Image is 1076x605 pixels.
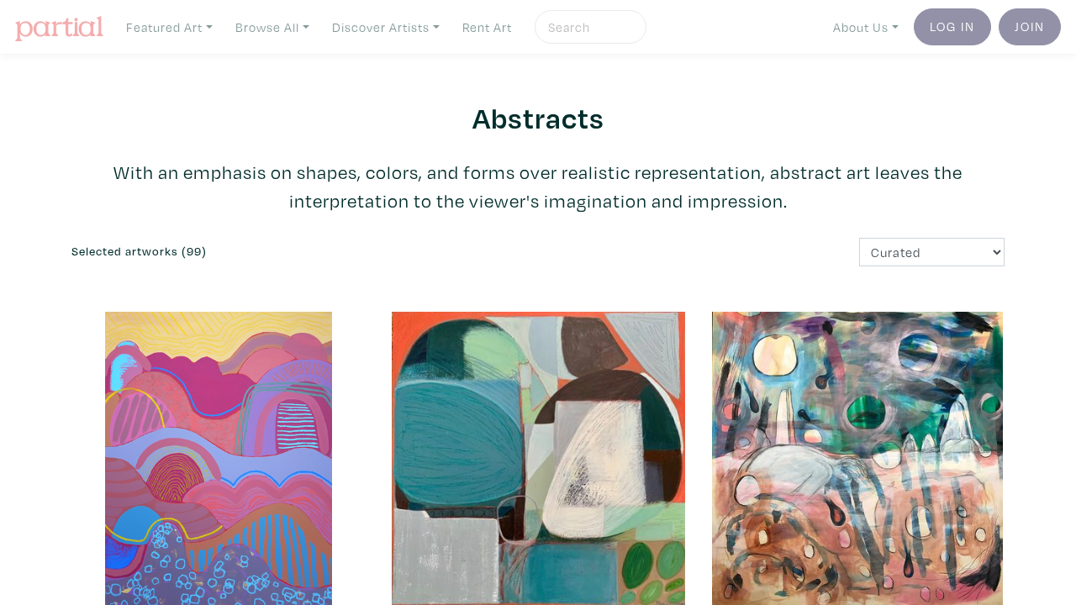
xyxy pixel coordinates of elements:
[914,8,991,45] a: Log In
[324,10,447,45] a: Discover Artists
[546,17,630,38] input: Search
[455,10,520,45] a: Rent Art
[228,10,317,45] a: Browse All
[119,10,220,45] a: Featured Art
[71,245,525,259] h6: Selected artworks (99)
[71,158,1005,215] p: With an emphasis on shapes, colors, and forms over realistic representation, abstract art leaves ...
[999,8,1061,45] a: Join
[71,99,1005,135] h2: Abstracts
[825,10,906,45] a: About Us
